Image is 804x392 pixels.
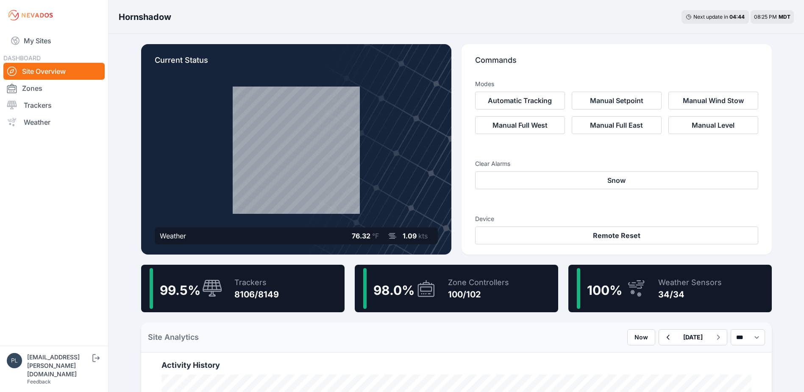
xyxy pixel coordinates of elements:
[448,288,509,300] div: 100/102
[3,80,105,97] a: Zones
[475,227,758,244] button: Remote Reset
[668,92,758,109] button: Manual Wind Stow
[475,215,758,223] h3: Device
[658,277,722,288] div: Weather Sensors
[779,14,790,20] span: MDT
[475,160,758,168] h3: Clear Alarms
[3,31,105,51] a: My Sites
[161,359,751,371] h2: Activity History
[729,14,745,20] div: 04 : 44
[119,11,171,23] h3: Hornshadow
[572,116,662,134] button: Manual Full East
[572,92,662,109] button: Manual Setpoint
[160,231,186,241] div: Weather
[27,353,91,378] div: [EMAIL_ADDRESS][PERSON_NAME][DOMAIN_NAME]
[693,14,728,20] span: Next update in
[3,114,105,131] a: Weather
[668,116,758,134] button: Manual Level
[148,331,199,343] h2: Site Analytics
[587,283,622,298] span: 100 %
[475,80,494,88] h3: Modes
[418,232,428,240] span: kts
[7,8,54,22] img: Nevados
[3,97,105,114] a: Trackers
[568,265,772,312] a: 100%Weather Sensors34/34
[160,283,200,298] span: 99.5 %
[234,288,279,300] div: 8106/8149
[676,330,709,345] button: [DATE]
[155,54,438,73] p: Current Status
[754,14,777,20] span: 08:25 PM
[7,353,22,368] img: plsmith@sundt.com
[627,329,655,345] button: Now
[373,283,415,298] span: 98.0 %
[27,378,51,385] a: Feedback
[475,171,758,189] button: Snow
[3,63,105,80] a: Site Overview
[141,265,345,312] a: 99.5%Trackers8106/8149
[372,232,379,240] span: °F
[234,277,279,288] div: Trackers
[403,232,417,240] span: 1.09
[475,92,565,109] button: Automatic Tracking
[119,6,171,28] nav: Breadcrumb
[475,116,565,134] button: Manual Full West
[3,54,41,62] span: DASHBOARD
[355,265,558,312] a: 98.0%Zone Controllers100/102
[352,232,370,240] span: 76.32
[658,288,722,300] div: 34/34
[448,277,509,288] div: Zone Controllers
[475,54,758,73] p: Commands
